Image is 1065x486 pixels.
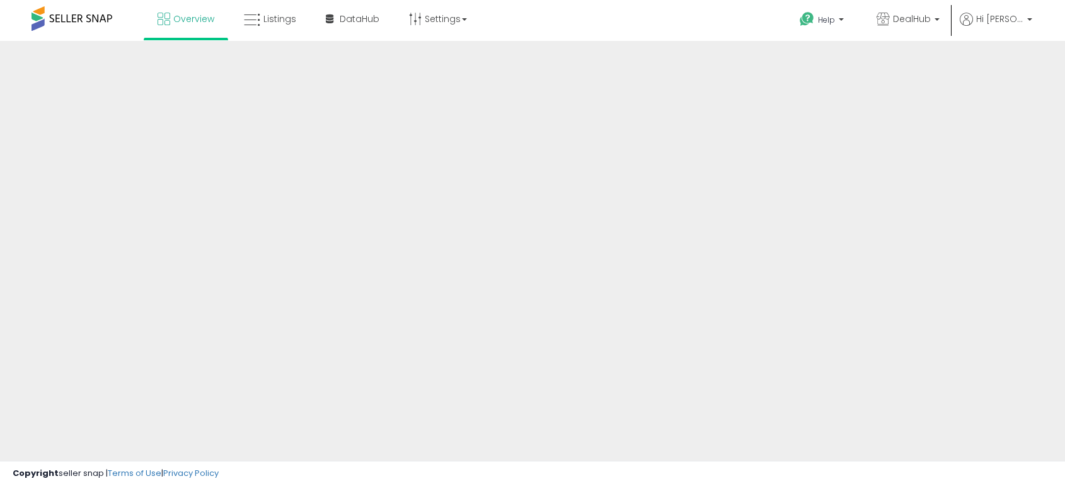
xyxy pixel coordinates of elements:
[790,2,856,41] a: Help
[799,11,815,27] i: Get Help
[13,468,219,480] div: seller snap | |
[976,13,1023,25] span: Hi [PERSON_NAME]
[893,13,931,25] span: DealHub
[340,13,379,25] span: DataHub
[263,13,296,25] span: Listings
[173,13,214,25] span: Overview
[818,14,835,25] span: Help
[163,467,219,479] a: Privacy Policy
[108,467,161,479] a: Terms of Use
[960,13,1032,41] a: Hi [PERSON_NAME]
[13,467,59,479] strong: Copyright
